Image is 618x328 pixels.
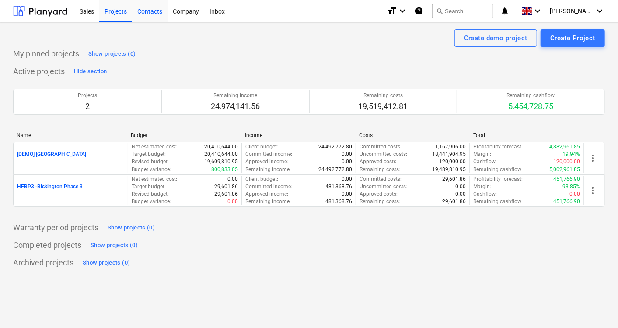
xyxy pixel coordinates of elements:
p: 19.94% [562,151,580,158]
p: Remaining income : [245,166,291,173]
p: Remaining costs : [360,166,400,173]
p: [DEMO] [GEOGRAPHIC_DATA] [17,151,86,158]
p: Revised budget : [132,190,169,198]
p: Net estimated cost : [132,176,178,183]
button: Create Project [541,29,605,47]
i: format_size [387,6,397,16]
p: Committed income : [245,183,292,190]
button: Hide section [72,64,109,78]
p: Remaining cashflow : [473,166,523,173]
p: 5,002,961.85 [549,166,580,173]
p: Remaining costs [358,92,408,99]
p: 24,492,772.80 [318,166,352,173]
i: notifications [500,6,509,16]
div: Total [473,132,580,138]
p: 800,833.05 [211,166,238,173]
p: Remaining cashflow [507,92,555,99]
p: Profitability forecast : [473,143,523,151]
div: Show projects (0) [108,223,155,233]
p: 93.85% [562,183,580,190]
div: Costs [359,132,466,138]
p: Client budget : [245,143,278,151]
i: keyboard_arrow_down [594,6,605,16]
p: 481,368.76 [325,183,352,190]
p: Budget variance : [132,198,171,205]
div: Create demo project [464,32,527,44]
p: Projects [78,92,97,99]
div: Income [245,132,352,138]
button: Show projects (0) [105,221,157,235]
div: HFBP3 -Bickington Phase 3- [17,183,124,198]
p: Target budget : [132,183,166,190]
span: search [436,7,443,14]
p: Client budget : [245,176,278,183]
p: Budget variance : [132,166,171,173]
p: Net estimated cost : [132,143,178,151]
div: [DEMO] [GEOGRAPHIC_DATA]- [17,151,124,166]
p: Remaining costs : [360,198,400,205]
p: 481,368.76 [325,198,352,205]
p: 4,882,961.85 [549,143,580,151]
p: Committed costs : [360,143,402,151]
p: 451,766.90 [553,176,580,183]
p: Margin : [473,183,491,190]
p: 0.00 [569,190,580,198]
p: Committed income : [245,151,292,158]
div: Hide section [74,67,107,77]
p: Archived projects [13,257,73,268]
span: [PERSON_NAME] [550,7,594,14]
i: Knowledge base [415,6,423,16]
i: keyboard_arrow_down [397,6,408,16]
div: Show projects (0) [88,49,136,59]
p: 18,441,904.95 [432,151,466,158]
p: 0.00 [342,176,352,183]
p: Cashflow : [473,158,497,166]
p: 120,000.00 [439,158,466,166]
p: Remaining income [211,92,260,99]
p: Cashflow : [473,190,497,198]
p: 5,454,728.75 [507,101,555,112]
span: more_vert [587,153,598,163]
button: Show projects (0) [80,256,132,270]
div: Budget [131,132,238,138]
p: Uncommitted costs : [360,183,407,190]
p: 19,489,810.95 [432,166,466,173]
p: 24,974,141.56 [211,101,260,112]
p: 19,609,810.95 [204,158,238,166]
div: Create Project [550,32,595,44]
p: 20,410,644.00 [204,143,238,151]
p: Margin : [473,151,491,158]
p: 19,519,412.81 [358,101,408,112]
p: 29,601.86 [214,183,238,190]
button: Search [432,4,493,18]
p: -120,000.00 [552,158,580,166]
p: Profitability forecast : [473,176,523,183]
p: - [17,158,124,166]
div: Name [17,132,124,138]
p: 20,410,644.00 [204,151,238,158]
p: Warranty period projects [13,222,98,233]
p: Uncommitted costs : [360,151,407,158]
p: My pinned projects [13,49,79,59]
p: Approved costs : [360,158,398,166]
p: 24,492,772.80 [318,143,352,151]
p: Approved costs : [360,190,398,198]
p: - [17,190,124,198]
p: Target budget : [132,151,166,158]
button: Show projects (0) [86,47,138,61]
p: 0.00 [342,158,352,166]
p: Completed projects [13,240,81,250]
p: 0.00 [455,183,466,190]
p: 29,601.86 [442,176,466,183]
p: Remaining cashflow : [473,198,523,205]
span: more_vert [587,185,598,196]
p: Approved income : [245,158,288,166]
p: 0.00 [342,151,352,158]
p: 0.00 [227,176,238,183]
p: Approved income : [245,190,288,198]
div: Show projects (0) [83,258,130,268]
p: Committed costs : [360,176,402,183]
div: Show projects (0) [91,240,138,250]
p: 0.00 [227,198,238,205]
p: Remaining income : [245,198,291,205]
